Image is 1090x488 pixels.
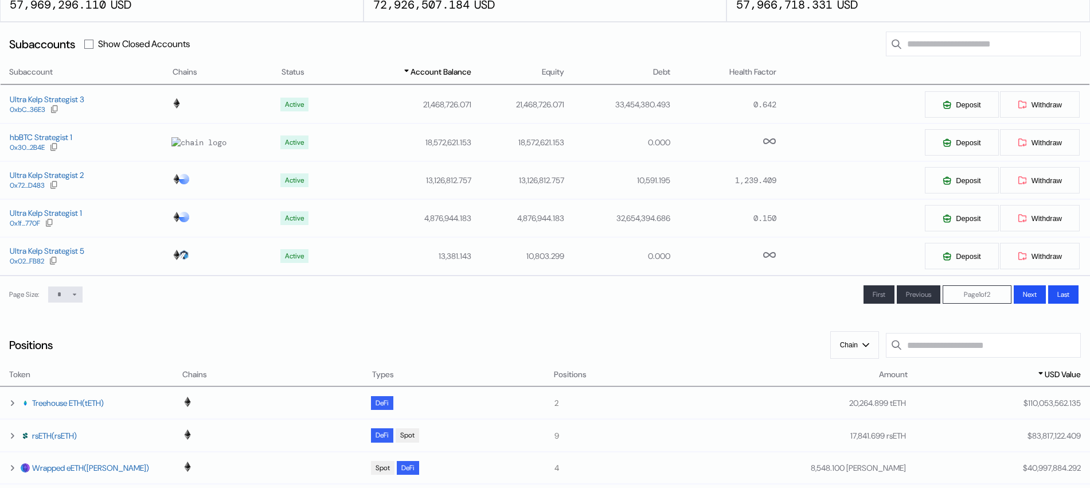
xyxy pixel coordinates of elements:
span: Chains [182,369,207,381]
div: Ultra Kelp Strategist 2 [10,170,84,180]
div: Active [285,252,304,260]
button: Chain [830,331,879,359]
span: Withdraw [1032,214,1062,223]
span: Amount [879,369,908,381]
button: Previous [897,285,940,304]
span: First [873,290,885,299]
span: Account Balance [411,66,471,78]
td: 10,591.195 [565,161,671,199]
div: hbBTC Strategist 1 [10,132,72,142]
button: Withdraw [999,166,1080,194]
td: 0.000 [565,123,671,161]
td: 1,239.409 [671,161,777,199]
td: 21,468,726.071 [472,86,565,123]
div: Active [285,176,304,184]
button: Deposit [924,129,999,156]
span: Chains [173,66,197,78]
img: chain logo [171,98,182,109]
span: Next [1023,290,1037,299]
td: 4,876,944.183 [472,199,565,237]
span: Types [372,369,394,381]
span: Deposit [956,138,980,147]
button: Deposit [924,166,999,194]
button: Next [1014,285,1046,304]
div: DeFi [376,399,389,407]
div: Ultra Kelp Strategist 1 [10,208,82,218]
span: Withdraw [1032,252,1062,261]
span: USD Value [1045,369,1081,381]
div: Spot [400,431,415,439]
div: Ultra Kelp Strategist 5 [10,246,84,256]
td: 32,654,394.686 [565,199,671,237]
div: Active [285,214,304,222]
span: Deposit [956,100,980,109]
div: Active [285,100,304,109]
div: Positions [9,338,53,353]
div: 0xbC...36E3 [10,106,45,114]
div: $ 83,817,122.409 [1028,431,1081,441]
img: chain logo [182,462,193,472]
label: Show Closed Accounts [98,38,190,50]
a: Wrapped eETH([PERSON_NAME]) [32,463,149,473]
span: Withdraw [1032,100,1062,109]
div: DeFi [401,464,415,472]
span: Subaccount [9,66,53,78]
span: Health Factor [729,66,776,78]
img: chain logo [179,250,189,260]
div: 0x02...FB82 [10,257,44,265]
span: Withdraw [1032,176,1062,185]
td: 18,572,621.153 [472,123,565,161]
td: 10,803.299 [472,237,565,275]
div: 4 [554,463,722,473]
div: DeFi [376,431,389,439]
span: Status [282,66,304,78]
a: rsETH(rsETH) [32,431,77,441]
a: Treehouse ETH(tETH) [32,398,104,408]
button: Withdraw [999,91,1080,118]
span: Last [1057,290,1069,299]
td: 13,381.143 [340,237,472,275]
td: 4,876,944.183 [340,199,472,237]
span: Equity [542,66,564,78]
div: Active [285,138,304,146]
div: Ultra Kelp Strategist 3 [10,94,84,104]
div: 8,548.100 [PERSON_NAME] [811,463,906,473]
div: Spot [376,464,390,472]
div: 0x30...2B4E [10,144,45,152]
td: 21,468,726.071 [340,86,472,123]
td: 18,572,621.153 [340,123,472,161]
div: 0x1f...770F [10,219,40,227]
div: 17,841.699 rsETH [850,431,906,441]
span: Token [9,369,30,381]
div: Subaccounts [9,37,75,52]
img: chain logo [171,212,182,222]
div: $ 40,997,884.292 [1023,463,1081,473]
img: chain logo [171,174,182,184]
div: 20,264.899 tETH [849,398,906,408]
button: First [864,285,894,304]
td: 0.000 [565,237,671,275]
span: Deposit [956,176,980,185]
img: chain logo [179,174,189,184]
img: chain logo [179,212,189,222]
button: Withdraw [999,242,1080,270]
img: Icon___Dark.png [21,431,30,440]
td: 13,126,812.757 [472,161,565,199]
button: Withdraw [999,129,1080,156]
span: Chain [840,341,858,349]
td: 33,454,380.493 [565,86,671,123]
span: Debt [653,66,670,78]
img: tETH_logo_2_%281%29.png [21,398,30,408]
span: Deposit [956,214,980,223]
div: 2 [554,398,722,408]
button: Deposit [924,242,999,270]
span: Deposit [956,252,980,261]
td: 0.642 [671,86,777,123]
td: 0.150 [671,199,777,237]
button: Deposit [924,204,999,232]
td: 13,126,812.757 [340,161,472,199]
span: Withdraw [1032,138,1062,147]
img: weETH.png [21,463,30,472]
span: Positions [554,369,587,381]
button: Deposit [924,91,999,118]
